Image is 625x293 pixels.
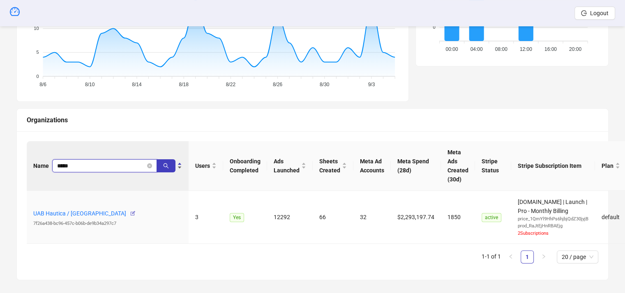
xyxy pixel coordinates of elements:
[313,141,353,191] th: Sheets Created
[482,213,501,222] span: active
[360,213,384,222] div: 32
[267,191,313,244] td: 12292
[267,141,313,191] th: Ads Launched
[353,141,391,191] th: Meta Ad Accounts
[368,82,375,87] tspan: 9/3
[36,73,39,78] tspan: 0
[313,191,353,244] td: 66
[508,254,513,259] span: left
[537,250,550,263] li: Next Page
[195,161,210,170] span: Users
[441,141,475,191] th: Meta Ads Created (30d)
[33,220,182,227] div: 7f26a438-bc96-457c-b06b-de9b34a297c7
[34,26,39,31] tspan: 10
[433,25,436,30] tspan: 0
[320,82,330,87] tspan: 8/30
[520,46,532,52] tspan: 12:00
[447,213,468,222] div: 1850
[33,210,126,217] a: UAB Hautica / [GEOGRAPHIC_DATA]
[504,250,517,263] li: Previous Page
[511,141,595,191] th: Stripe Subscription Item
[179,82,189,87] tspan: 8/18
[85,82,95,87] tspan: 8/10
[27,115,598,125] div: Organizations
[189,141,223,191] th: Users
[274,157,300,175] span: Ads Launched
[147,163,152,168] button: close-circle
[537,250,550,263] button: right
[273,82,283,87] tspan: 8/26
[39,82,46,87] tspan: 8/6
[319,157,340,175] span: Sheets Created
[470,46,483,52] tspan: 04:00
[541,254,546,259] span: right
[574,7,615,20] button: Logout
[230,213,244,222] span: Yes
[446,46,458,52] tspan: 00:00
[475,141,511,191] th: Stripe Status
[521,250,534,263] li: 1
[36,50,39,55] tspan: 5
[557,250,598,263] div: Page Size
[157,159,175,172] button: search
[189,191,223,244] td: 3
[10,7,20,16] span: dashboard
[602,161,613,170] span: Plan
[163,163,169,169] span: search
[132,82,142,87] tspan: 8/14
[518,222,588,230] div: prod_RaJtEjHnRBAEjg
[562,251,593,263] span: 20 / page
[391,141,441,191] th: Meta Spend (28d)
[518,215,588,223] div: price_1QmYl9HhPs6hjbjQdZ30jyjB
[495,46,507,52] tspan: 08:00
[226,82,236,87] tspan: 8/22
[521,251,533,263] a: 1
[590,10,609,16] span: Logout
[544,46,557,52] tspan: 16:00
[518,199,588,237] span: [DOMAIN_NAME] | Launch | Pro - Monthly Billing
[482,250,501,263] li: 1-1 of 1
[518,230,588,237] div: 2 Subscription s
[223,141,267,191] th: Onboarding Completed
[504,250,517,263] button: left
[391,191,441,244] td: $2,293,197.74
[569,46,581,52] tspan: 20:00
[581,10,587,16] span: logout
